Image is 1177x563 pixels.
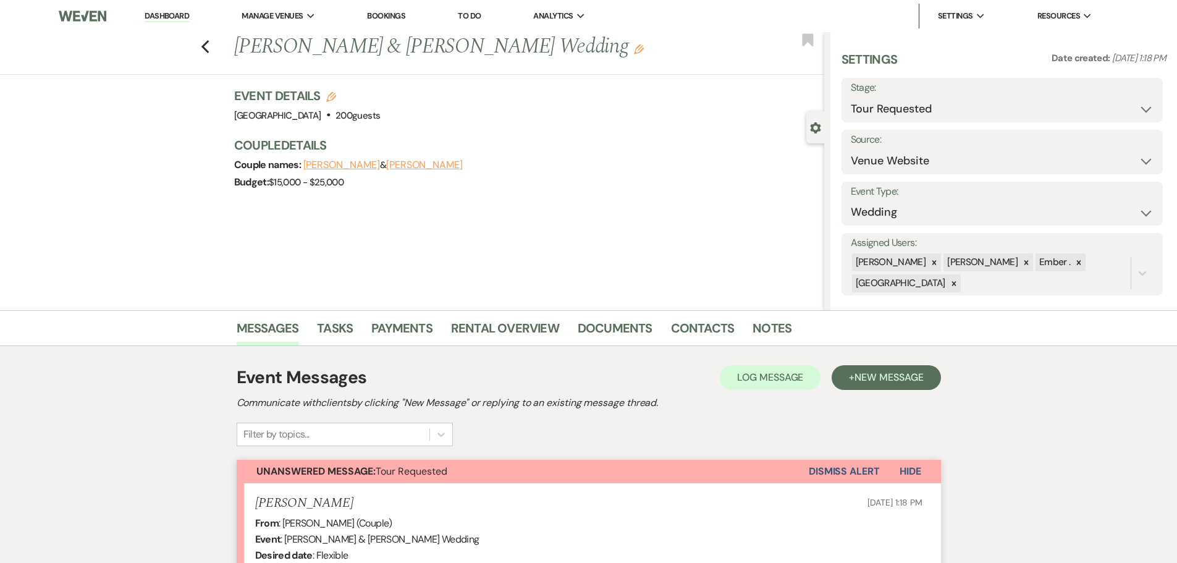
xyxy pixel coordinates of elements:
h2: Communicate with clients by clicking "New Message" or replying to an existing message thread. [237,396,941,410]
h3: Couple Details [234,137,812,154]
span: New Message [854,371,923,384]
button: Dismiss Alert [809,460,880,483]
span: Couple names: [234,158,303,171]
label: Stage: [851,79,1154,97]
div: Filter by topics... [243,427,310,442]
span: Date created: [1052,52,1112,64]
label: Assigned Users: [851,234,1154,252]
h1: Event Messages [237,365,367,391]
span: [GEOGRAPHIC_DATA] [234,109,321,122]
div: [PERSON_NAME] [852,253,928,271]
img: Weven Logo [59,3,106,29]
div: [PERSON_NAME] [943,253,1019,271]
div: [GEOGRAPHIC_DATA] [852,274,947,292]
button: Hide [880,460,941,483]
a: Tasks [317,318,353,345]
a: Rental Overview [451,318,559,345]
b: Event [255,533,281,546]
a: Bookings [367,11,405,21]
h1: [PERSON_NAME] & [PERSON_NAME] Wedding [234,32,701,62]
span: Hide [900,465,921,478]
a: Payments [371,318,432,345]
span: Log Message [737,371,803,384]
h3: Settings [842,51,898,78]
span: Budget: [234,176,269,188]
span: $15,000 - $25,000 [269,176,344,188]
b: Desired date [255,549,313,562]
span: Resources [1037,10,1080,22]
div: Ember . [1036,253,1073,271]
span: [DATE] 1:18 PM [1112,52,1166,64]
span: [DATE] 1:18 PM [867,497,922,508]
span: Analytics [533,10,573,22]
button: Log Message [720,365,821,390]
a: Dashboard [145,11,189,22]
button: Edit [634,43,644,54]
a: Contacts [671,318,735,345]
button: +New Message [832,365,940,390]
strong: Unanswered Message: [256,465,376,478]
h5: [PERSON_NAME] [255,496,353,511]
label: Source: [851,131,1154,149]
a: Documents [578,318,652,345]
a: To Do [458,11,481,21]
span: Tour Requested [256,465,447,478]
span: Settings [938,10,973,22]
label: Event Type: [851,183,1154,201]
h3: Event Details [234,87,381,104]
span: 200 guests [335,109,380,122]
span: Manage Venues [242,10,303,22]
button: Close lead details [810,121,821,133]
a: Notes [753,318,791,345]
button: [PERSON_NAME] [386,160,463,170]
a: Messages [237,318,299,345]
button: Unanswered Message:Tour Requested [237,460,809,483]
button: [PERSON_NAME] [303,160,380,170]
span: & [303,159,463,171]
b: From [255,517,279,530]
